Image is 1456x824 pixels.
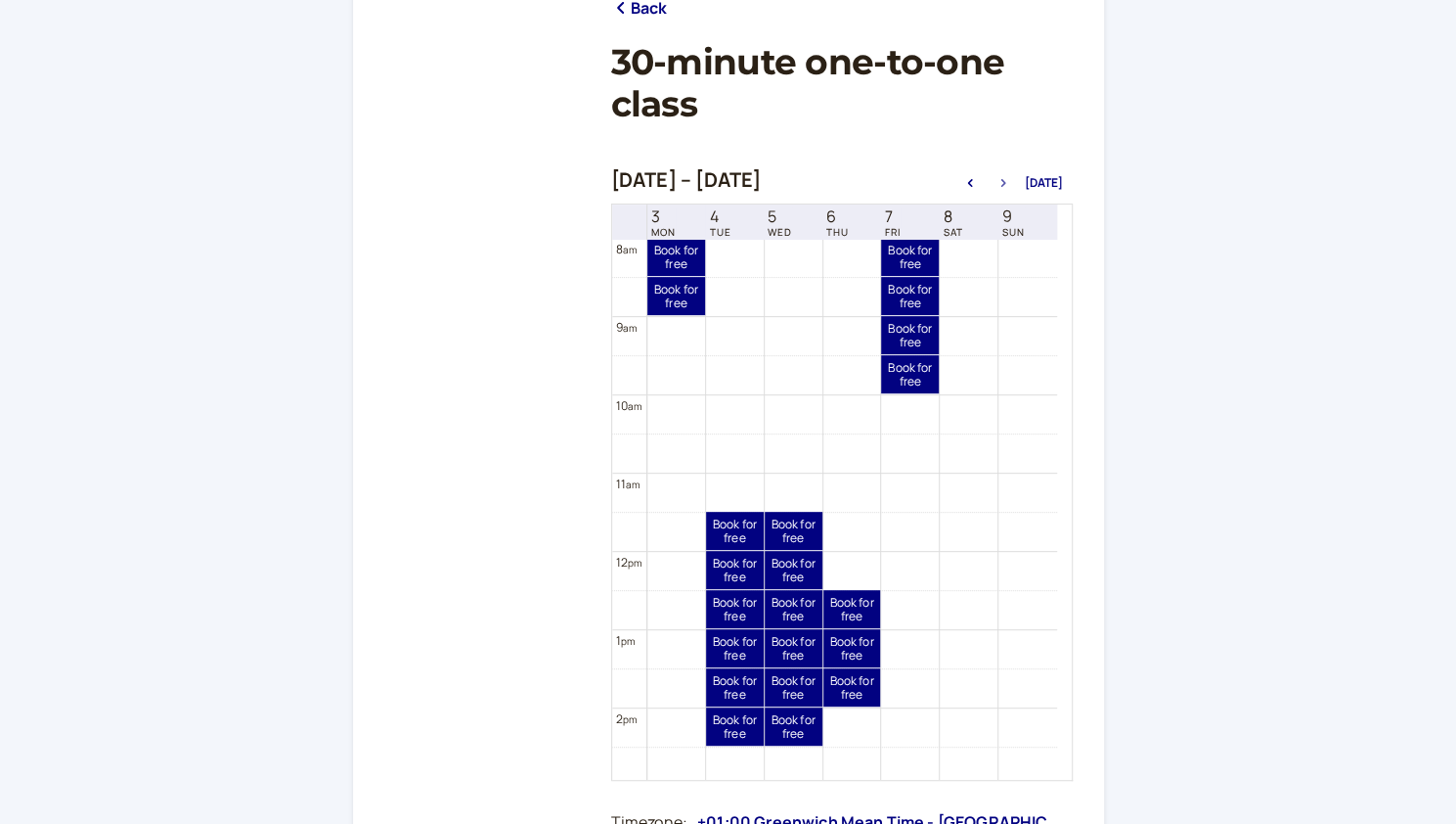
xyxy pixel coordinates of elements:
[616,240,638,258] div: 8
[626,478,640,491] span: am
[647,206,680,240] a: November 3, 2025
[616,396,642,415] div: 10
[647,283,705,311] span: Book for free
[1002,226,1025,238] span: SUN
[1002,207,1025,226] span: 9
[651,226,676,238] span: MON
[706,635,764,664] span: Book for free
[823,596,881,624] span: Book for free
[616,631,636,650] div: 1
[706,713,764,742] span: Book for free
[709,207,730,226] span: 4
[765,635,822,664] span: Book for free
[616,710,638,728] div: 2
[647,244,705,272] span: Book for free
[768,207,792,226] span: 5
[823,635,881,664] span: Book for free
[623,243,637,256] span: am
[881,244,939,272] span: Book for free
[621,634,635,648] span: pm
[940,206,967,240] a: November 8, 2025
[616,318,638,337] div: 9
[885,226,901,238] span: FRI
[616,553,642,572] div: 12
[765,596,822,624] span: Book for free
[628,399,641,413] span: am
[765,674,822,703] span: Book for free
[944,226,963,238] span: SAT
[881,283,939,311] span: Book for free
[944,207,963,226] span: 8
[706,674,764,703] span: Book for free
[823,674,881,703] span: Book for free
[616,475,640,493] div: 11
[764,206,796,240] a: November 5, 2025
[623,321,637,335] span: am
[881,206,904,240] a: November 7, 2025
[768,226,792,238] span: WED
[706,557,764,585] span: Book for free
[1025,176,1063,190] button: [DATE]
[709,226,730,238] span: TUE
[881,322,939,350] span: Book for free
[623,712,637,726] span: pm
[706,596,764,624] span: Book for free
[826,207,849,226] span: 6
[822,206,853,240] a: November 6, 2025
[651,207,676,226] span: 3
[881,361,939,389] span: Book for free
[705,206,734,240] a: November 4, 2025
[885,207,901,226] span: 7
[765,713,822,742] span: Book for free
[765,557,822,585] span: Book for free
[706,518,764,546] span: Book for free
[611,168,762,192] h2: [DATE] – [DATE]
[611,41,1073,125] h1: 30-minute one-to-one class
[628,556,641,570] span: pm
[998,206,1029,240] a: November 9, 2025
[765,518,822,546] span: Book for free
[826,226,849,238] span: THU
